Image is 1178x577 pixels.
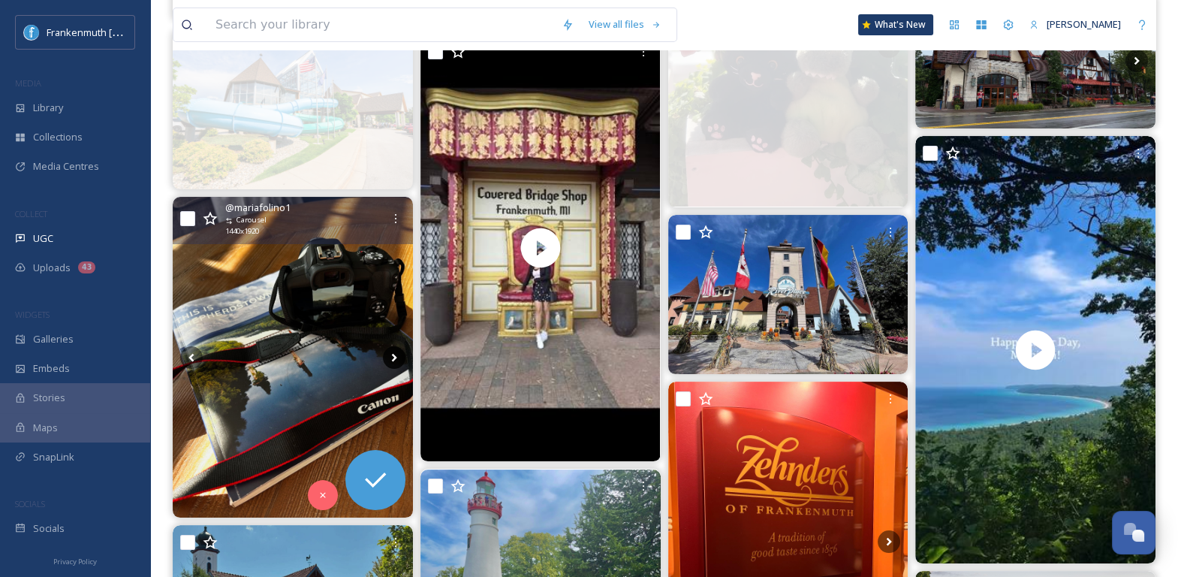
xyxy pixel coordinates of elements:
span: [PERSON_NAME] [1047,17,1121,31]
span: Uploads [33,261,71,275]
img: Happy Labor Day from Zehnder’s Splash Village! 🇺🇸 Today we celebrate the hard work and dedication... [173,29,413,189]
img: thumbnail [915,136,1155,563]
img: Social%20Media%20PFP%202025.jpg [24,25,39,40]
input: Search your library [208,8,554,41]
button: Open Chat [1112,511,1155,554]
span: Socials [33,521,65,536]
a: [PERSON_NAME] [1022,10,1128,39]
span: SnapLink [33,450,74,464]
span: Galleries [33,332,74,346]
span: Carousel [237,215,267,225]
img: thumbnail [420,35,661,462]
img: Perfect end to summer 💫👌🏼 #shepherdstownwv #westvirginia #bavarianinn #optoutside #outsidewithgin... [173,197,413,517]
div: 43 [78,261,95,273]
span: @ mariafolino1 [225,201,291,215]
span: WIDGETS [15,309,50,320]
span: Media Centres [33,159,99,174]
span: COLLECT [15,208,47,219]
span: Embeds [33,361,70,376]
span: 1440 x 1920 [225,226,259,237]
a: View all files [581,10,669,39]
span: Stories [33,391,65,405]
video: Happy Labor Day! We’re so thankful for these last moments of summer in Michigan 🍒🫶🏼🏕️ #upnorth #m... [915,136,1155,563]
span: SOCIALS [15,498,45,509]
span: Library [33,101,63,115]
span: MEDIA [15,77,41,89]
span: UGC [33,231,53,246]
a: Privacy Policy [53,551,97,569]
span: Frankenmuth [US_STATE] [47,25,160,39]
a: What's New [858,14,933,35]
span: Privacy Policy [53,557,97,566]
img: Happy Labor Day! Check out our store hours through December! 🍁🍂 Sunday - Thursday: 10am - 7pm Fri... [668,215,908,375]
span: Maps [33,421,58,435]
span: Collections [33,130,83,144]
